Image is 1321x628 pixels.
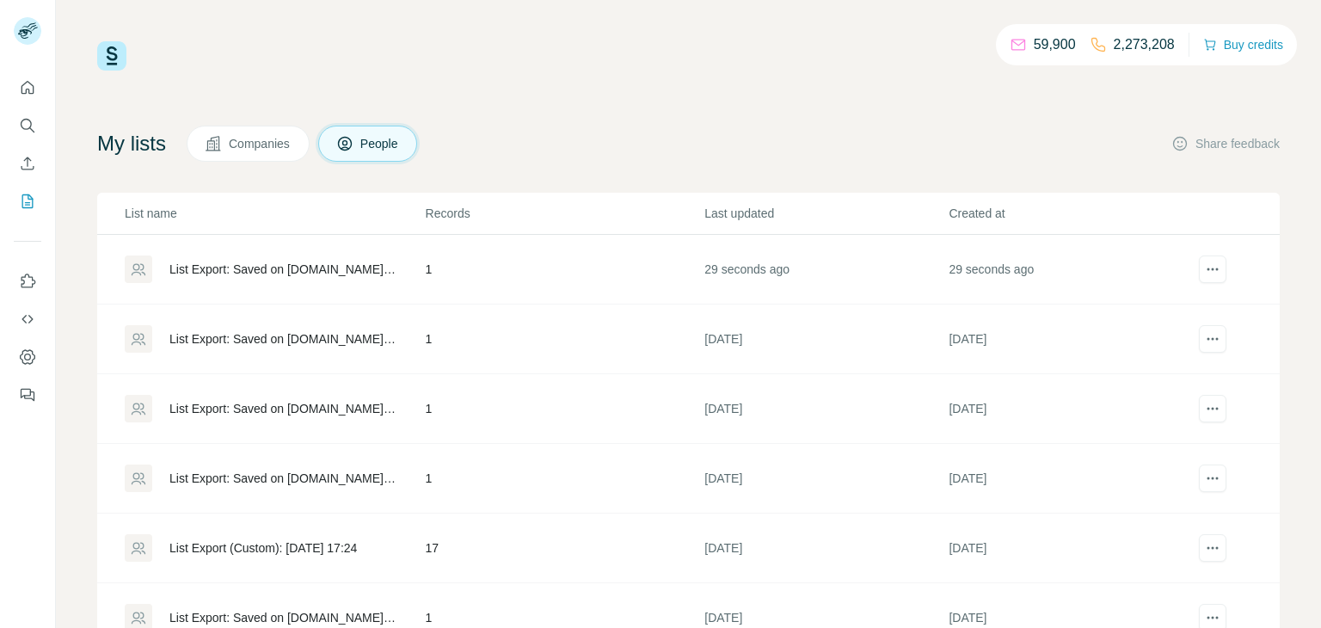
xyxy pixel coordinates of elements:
[97,130,166,157] h4: My lists
[1199,395,1226,422] button: actions
[1199,534,1226,562] button: actions
[1199,256,1226,283] button: actions
[426,205,704,222] p: Records
[169,539,357,557] div: List Export (Custom): [DATE] 17:24
[425,374,704,444] td: 1
[425,305,704,374] td: 1
[169,261,396,278] div: List Export: Saved on [DOMAIN_NAME] - [DATE] 17:48
[14,304,41,335] button: Use Surfe API
[14,266,41,297] button: Use Surfe on LinkedIn
[704,235,948,305] td: 29 seconds ago
[948,444,1192,514] td: [DATE]
[97,41,126,71] img: Surfe Logo
[169,470,396,487] div: List Export: Saved on [DOMAIN_NAME] - [DATE] 12:49
[1199,465,1226,492] button: actions
[1171,135,1280,152] button: Share feedback
[948,514,1192,583] td: [DATE]
[949,205,1191,222] p: Created at
[1114,34,1175,55] p: 2,273,208
[425,444,704,514] td: 1
[125,205,424,222] p: List name
[14,72,41,103] button: Quick start
[229,135,292,152] span: Companies
[360,135,400,152] span: People
[704,205,947,222] p: Last updated
[704,374,948,444] td: [DATE]
[14,110,41,141] button: Search
[704,444,948,514] td: [DATE]
[14,379,41,410] button: Feedback
[1203,33,1283,57] button: Buy credits
[169,400,396,417] div: List Export: Saved on [DOMAIN_NAME] - [DATE] 13:23
[425,514,704,583] td: 17
[1199,325,1226,353] button: actions
[704,305,948,374] td: [DATE]
[704,514,948,583] td: [DATE]
[948,305,1192,374] td: [DATE]
[169,330,396,348] div: List Export: Saved on [DOMAIN_NAME] - [DATE] 17:30
[948,374,1192,444] td: [DATE]
[425,235,704,305] td: 1
[14,186,41,217] button: My lists
[169,609,396,626] div: List Export: Saved on [DOMAIN_NAME] - [DATE] 12:48
[1034,34,1076,55] p: 59,900
[14,148,41,179] button: Enrich CSV
[948,235,1192,305] td: 29 seconds ago
[14,342,41,372] button: Dashboard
